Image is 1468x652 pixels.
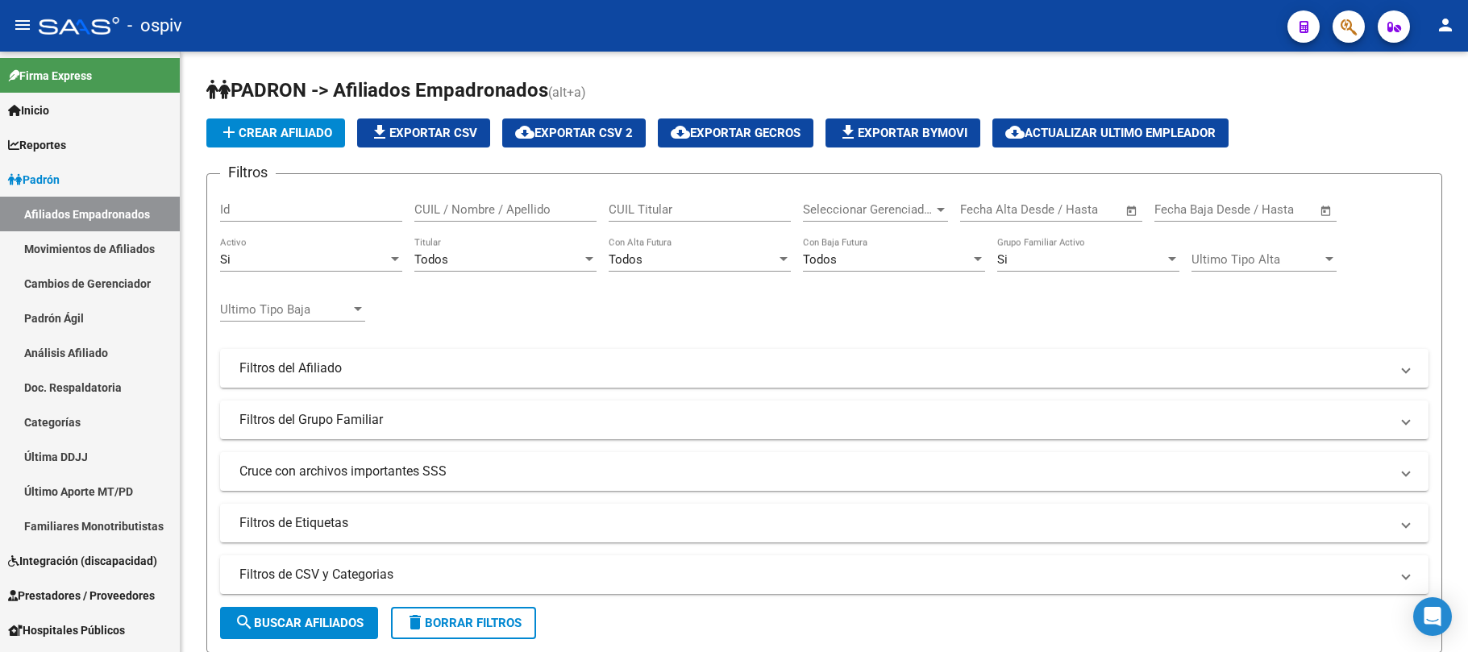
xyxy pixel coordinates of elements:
span: Buscar Afiliados [235,616,364,630]
button: Buscar Afiliados [220,607,378,639]
span: Todos [803,252,837,267]
mat-icon: cloud_download [671,123,690,142]
button: Exportar Bymovi [825,118,980,147]
span: Prestadores / Proveedores [8,587,155,604]
span: Exportar Bymovi [838,126,967,140]
mat-expansion-panel-header: Filtros de Etiquetas [220,504,1428,542]
mat-panel-title: Filtros del Grupo Familiar [239,411,1390,429]
mat-icon: menu [13,15,32,35]
mat-panel-title: Filtros de Etiquetas [239,514,1390,532]
span: Exportar CSV 2 [515,126,633,140]
mat-icon: add [219,123,239,142]
mat-panel-title: Filtros de CSV y Categorias [239,566,1390,583]
span: Seleccionar Gerenciador [803,202,934,217]
mat-expansion-panel-header: Cruce con archivos importantes SSS [220,452,1428,491]
span: Ultimo Tipo Alta [1191,252,1322,267]
button: Borrar Filtros [391,607,536,639]
span: PADRON -> Afiliados Empadronados [206,79,548,102]
span: Exportar CSV [370,126,477,140]
mat-icon: cloud_download [515,123,534,142]
span: Inicio [8,102,49,119]
span: Borrar Filtros [405,616,522,630]
span: Exportar GECROS [671,126,801,140]
button: Exportar GECROS [658,118,813,147]
span: Actualizar ultimo Empleador [1005,126,1216,140]
button: Crear Afiliado [206,118,345,147]
input: Fecha fin [1040,202,1118,217]
span: Padrón [8,171,60,189]
mat-expansion-panel-header: Filtros de CSV y Categorias [220,555,1428,594]
button: Exportar CSV 2 [502,118,646,147]
span: Crear Afiliado [219,126,332,140]
span: - ospiv [127,8,182,44]
span: Todos [414,252,448,267]
span: Si [220,252,231,267]
input: Fecha inicio [960,202,1025,217]
span: Reportes [8,136,66,154]
span: (alt+a) [548,85,586,100]
mat-expansion-panel-header: Filtros del Afiliado [220,349,1428,388]
mat-panel-title: Cruce con archivos importantes SSS [239,463,1390,480]
mat-icon: cloud_download [1005,123,1025,142]
mat-icon: delete [405,613,425,632]
mat-icon: file_download [838,123,858,142]
span: Si [997,252,1008,267]
input: Fecha fin [1234,202,1312,217]
mat-panel-title: Filtros del Afiliado [239,359,1390,377]
mat-icon: file_download [370,123,389,142]
button: Open calendar [1317,201,1336,220]
button: Open calendar [1123,201,1142,220]
button: Actualizar ultimo Empleador [992,118,1229,147]
mat-icon: search [235,613,254,632]
mat-expansion-panel-header: Filtros del Grupo Familiar [220,401,1428,439]
input: Fecha inicio [1154,202,1220,217]
mat-icon: person [1436,15,1455,35]
button: Exportar CSV [357,118,490,147]
span: Integración (discapacidad) [8,552,157,570]
span: Hospitales Públicos [8,621,125,639]
h3: Filtros [220,161,276,184]
span: Ultimo Tipo Baja [220,302,351,317]
span: Firma Express [8,67,92,85]
div: Open Intercom Messenger [1413,597,1452,636]
span: Todos [609,252,643,267]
